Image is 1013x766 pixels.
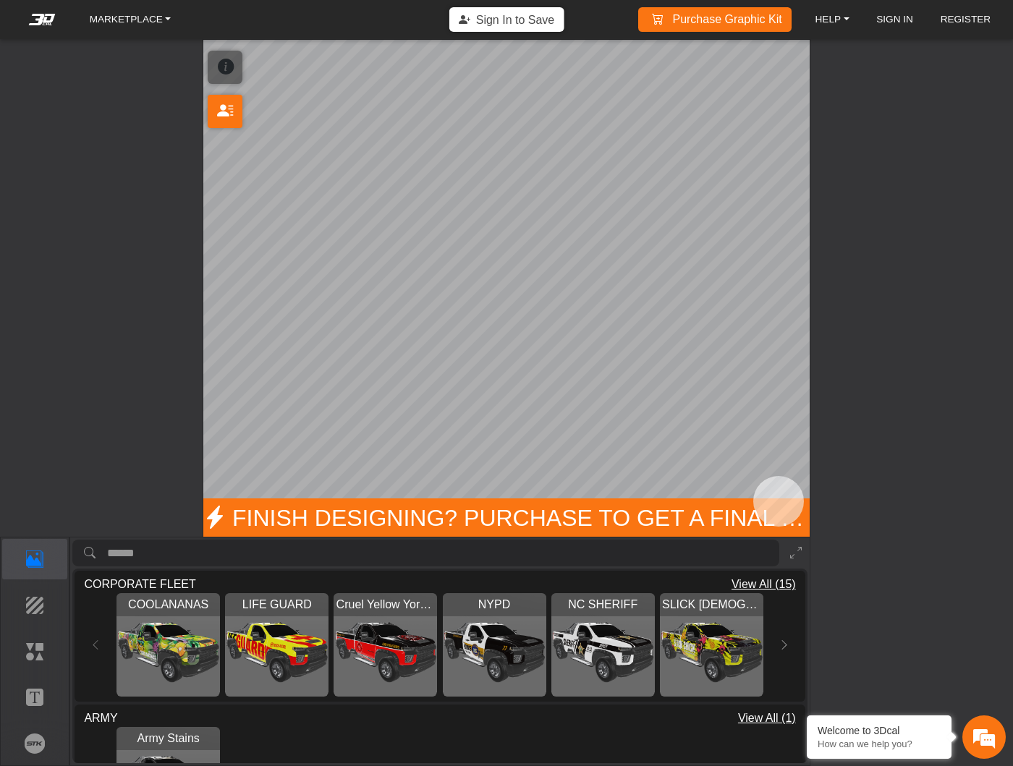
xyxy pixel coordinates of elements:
span: CORPORATE FLEET [84,576,195,593]
div: View NYPD [443,593,546,697]
a: MARKETPLACE [84,9,177,31]
span: Cruel Yellow Yoruba Opossum [334,596,437,613]
button: Sign In to Save [449,7,564,33]
img: NYPD undefined [443,593,546,697]
div: View Cruel Yellow Yoruba Opossum [334,593,437,697]
span: Conversation [7,453,97,463]
img: SLICK CHICK undefined [660,593,763,697]
span: View All (1) [738,710,796,727]
img: Cruel Yellow Yoruba Opossum undefined [334,593,437,697]
a: SIGN IN [870,9,919,31]
span: ARMY [84,710,117,727]
textarea: Type your message and hit 'Enter' [7,377,276,427]
div: View LIFE GUARD [225,593,329,697]
input: search asset [107,540,779,566]
span: NC SHERIFF [566,596,640,613]
div: View SLICK CHICK [660,593,763,697]
a: Purchase Graphic Kit [643,7,788,33]
button: Expand Library [784,540,808,566]
span: We're online! [84,170,200,307]
div: Articles [186,427,276,472]
div: Welcome to 3Dcal [818,725,941,736]
a: REGISTER [935,9,997,31]
div: Chat with us now [97,76,265,95]
div: View NC SHERIFF [551,593,655,697]
span: Army Stains [135,730,202,747]
a: HELP [810,9,855,31]
div: View COOLANANAS [116,593,220,697]
span: COOLANANAS [126,596,211,613]
span: LIFE GUARD [240,596,314,613]
div: FAQs [97,427,187,472]
span: NYPD [476,596,513,613]
img: COOLANANAS undefined [116,593,220,697]
span: SLICK CHICK [660,596,763,613]
div: Minimize live chat window [237,7,272,42]
div: Navigation go back [16,75,38,96]
img: LIFE GUARD undefined [225,593,329,697]
span: View All (15) [732,576,796,593]
img: NC SHERIFF undefined [551,593,655,697]
p: How can we help you? [818,739,941,749]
